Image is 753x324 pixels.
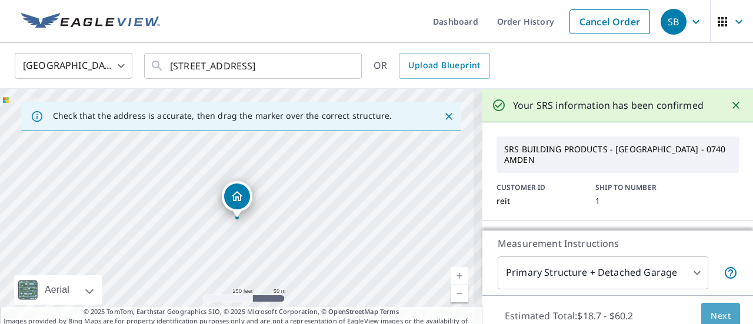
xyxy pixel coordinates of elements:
a: Current Level 17, Zoom Out [451,285,468,302]
span: © 2025 TomTom, Earthstar Geographics SIO, © 2025 Microsoft Corporation, © [84,307,399,317]
a: OpenStreetMap [328,307,378,316]
p: reit [497,196,581,206]
p: Check that the address is accurate, then drag the marker over the correct structure. [53,111,392,121]
img: EV Logo [21,13,160,31]
div: Dropped pin, building 1, Residential property, 653 York St Denver, CO 80206 [222,181,252,218]
div: Primary Structure + Detached Garage [498,256,708,289]
a: Terms [380,307,399,316]
button: Close [441,109,457,124]
div: SB [661,9,687,35]
p: SHIP TO NUMBER [595,182,680,193]
a: Upload Blueprint [399,53,489,79]
div: [GEOGRAPHIC_DATA] [15,49,132,82]
p: 1 [595,196,680,206]
div: Aerial [41,275,73,305]
p: Measurement Instructions [498,236,738,250]
span: Upload Blueprint [408,58,480,73]
a: Current Level 17, Zoom In [451,267,468,285]
p: CUSTOMER ID [497,182,581,193]
span: Your report will include the primary structure and a detached garage if one exists. [724,266,738,280]
span: Next [711,309,731,323]
button: Close [728,98,744,113]
a: Cancel Order [569,9,650,34]
input: Search by address or latitude-longitude [170,49,338,82]
div: Aerial [14,275,102,305]
p: SRS BUILDING PRODUCTS - [GEOGRAPHIC_DATA] - 0740 AMDEN [499,139,736,170]
p: Your SRS information has been confirmed [513,98,704,112]
div: OR [374,53,490,79]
